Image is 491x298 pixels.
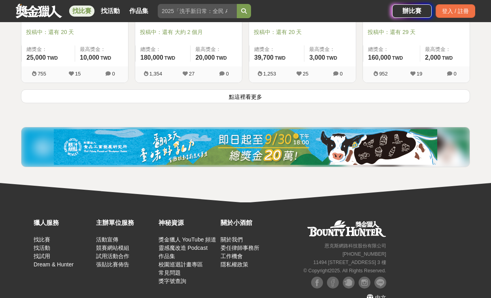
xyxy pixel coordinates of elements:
[164,55,175,61] span: TWD
[442,55,453,61] span: TWD
[140,45,185,53] span: 總獎金：
[436,4,475,18] div: 登入 / 註冊
[47,55,58,61] span: TWD
[96,261,129,268] a: 張貼比賽佈告
[159,278,186,284] a: 獎字號查詢
[38,71,46,77] span: 755
[343,277,355,289] img: Plurk
[112,71,115,77] span: 0
[303,71,308,77] span: 25
[158,4,237,18] input: 2025「洗手新日常：全民 ALL IN」洗手歌全台徵選
[359,277,370,289] img: Instagram
[34,236,50,243] a: 找比賽
[368,28,465,36] span: 投稿中：還有 29 天
[453,71,456,77] span: 0
[313,260,386,265] small: 11494 [STREET_ADDRESS] 3 樓
[80,54,99,61] span: 10,000
[126,6,151,17] a: 作品集
[96,236,118,243] a: 活動宣傳
[392,55,403,61] span: TWD
[392,4,432,18] a: 辦比賽
[21,89,470,103] button: 點這裡看更多
[159,261,203,268] a: 校園巡迴計畫專區
[327,55,337,61] span: TWD
[159,236,217,243] a: 獎金獵人 YouTube 頻道
[100,55,111,61] span: TWD
[340,71,342,77] span: 0
[69,6,94,17] a: 找比賽
[195,54,215,61] span: 20,000
[75,71,81,77] span: 15
[159,245,208,251] a: 靈感魔改造 Podcast
[342,251,386,257] small: [PHONE_NUMBER]
[195,45,237,53] span: 最高獎金：
[275,55,285,61] span: TWD
[221,261,248,268] a: 隱私權政策
[327,277,339,289] img: Facebook
[34,253,50,259] a: 找試用
[226,71,229,77] span: 0
[368,54,391,61] span: 160,000
[159,270,181,276] a: 常見問題
[149,71,162,77] span: 1,354
[254,28,351,36] span: 投稿中：還有 20 天
[379,71,388,77] span: 952
[425,54,441,61] span: 2,000
[254,45,299,53] span: 總獎金：
[309,54,325,61] span: 3,000
[221,245,259,251] a: 委任律師事務所
[159,253,175,259] a: 作品集
[309,45,351,53] span: 最高獎金：
[159,218,217,228] div: 神秘資源
[140,28,237,36] span: 投稿中：還有 大約 2 個月
[325,243,386,249] small: 恩克斯網路科技股份有限公司
[303,268,386,273] small: © Copyright 2025 . All Rights Reserved.
[221,218,279,228] div: 關於小酒館
[140,54,163,61] span: 180,000
[368,45,415,53] span: 總獎金：
[425,45,465,53] span: 最高獎金：
[96,245,129,251] a: 競賽網站模組
[80,45,123,53] span: 最高獎金：
[311,277,323,289] img: Facebook
[26,45,70,53] span: 總獎金：
[96,218,155,228] div: 主辦單位服務
[189,71,195,77] span: 27
[34,261,74,268] a: Dream & Hunter
[34,218,92,228] div: 獵人服務
[254,54,274,61] span: 39,700
[221,253,243,259] a: 工作機會
[374,277,386,289] img: LINE
[26,54,46,61] span: 25,000
[216,55,227,61] span: TWD
[221,236,243,243] a: 關於我們
[34,245,50,251] a: 找活動
[263,71,276,77] span: 1,253
[54,129,437,165] img: 0721bdb2-86f1-4b3e-8aa4-d67e5439bccf.jpg
[26,28,123,36] span: 投稿中：還有 20 天
[96,253,129,259] a: 試用活動合作
[417,71,422,77] span: 19
[98,6,123,17] a: 找活動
